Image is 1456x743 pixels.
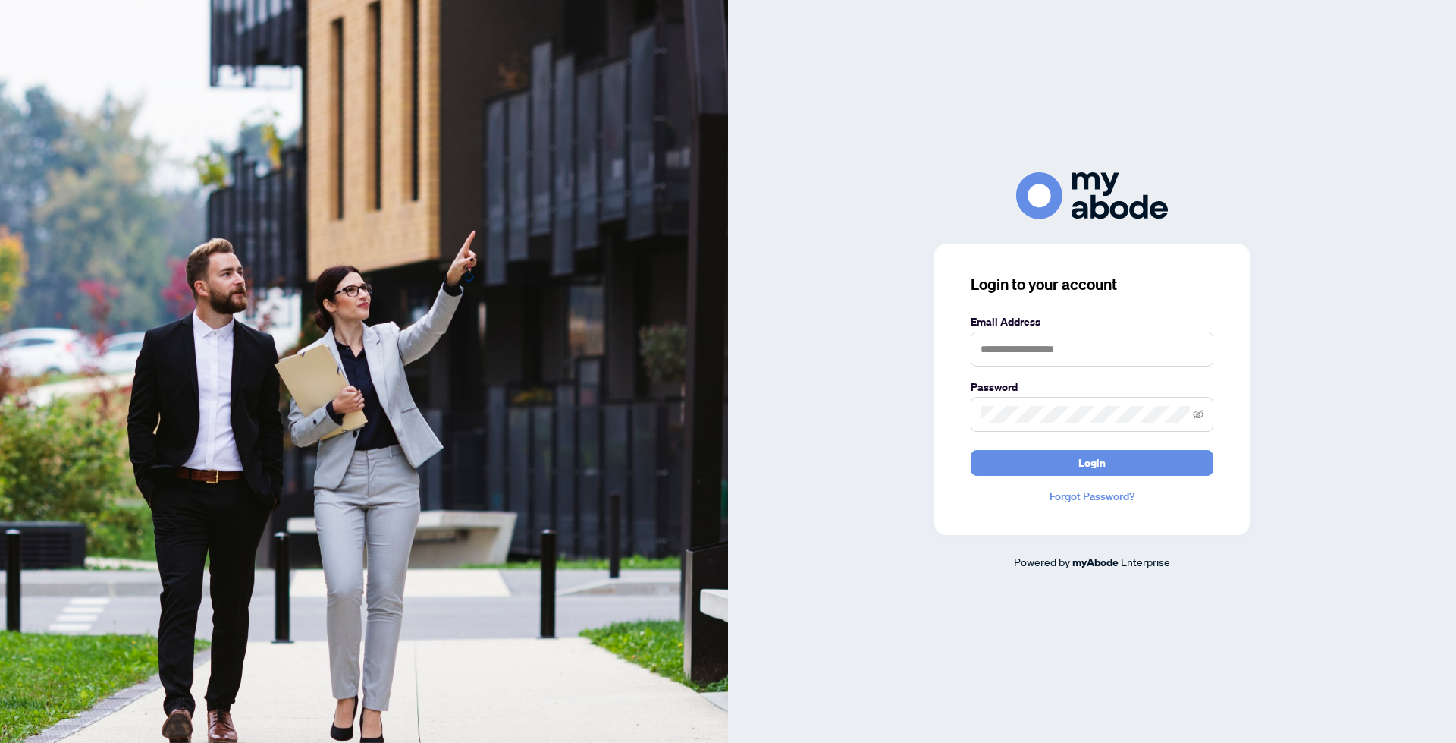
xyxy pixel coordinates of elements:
img: ma-logo [1016,172,1168,219]
span: Powered by [1014,555,1070,568]
a: myAbode [1072,554,1119,571]
h3: Login to your account [971,274,1213,295]
label: Password [971,379,1213,395]
a: Forgot Password? [971,488,1213,505]
span: Enterprise [1121,555,1170,568]
span: Login [1078,451,1106,475]
button: Login [971,450,1213,476]
label: Email Address [971,313,1213,330]
span: eye-invisible [1193,409,1203,420]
